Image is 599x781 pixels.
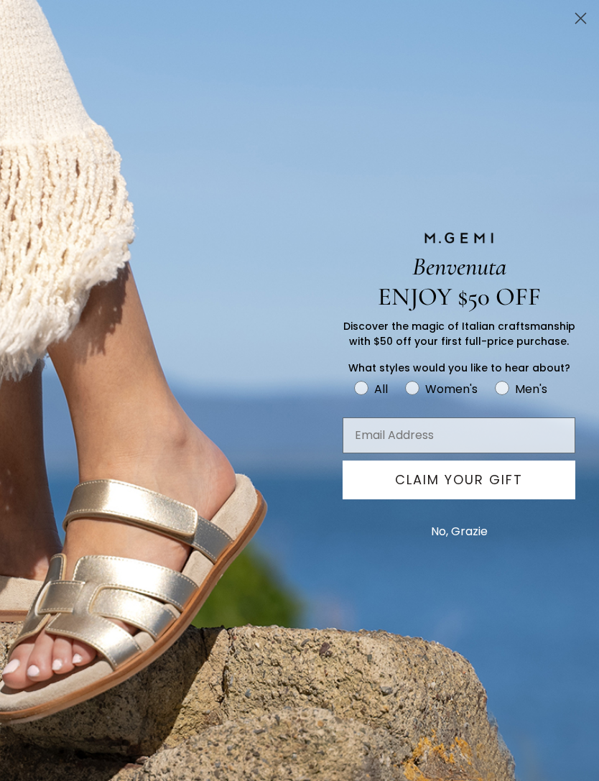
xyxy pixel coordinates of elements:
[343,461,575,499] button: CLAIM YOUR GIFT
[378,282,541,312] span: ENJOY $50 OFF
[343,417,575,453] input: Email Address
[424,514,495,550] button: No, Grazie
[425,380,478,398] div: Women's
[348,361,570,375] span: What styles would you like to hear about?
[343,319,575,348] span: Discover the magic of Italian craftsmanship with $50 off your first full-price purchase.
[423,231,495,244] img: M.GEMI
[374,380,388,398] div: All
[515,380,547,398] div: Men's
[568,6,593,31] button: Close dialog
[412,251,506,282] span: Benvenuta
